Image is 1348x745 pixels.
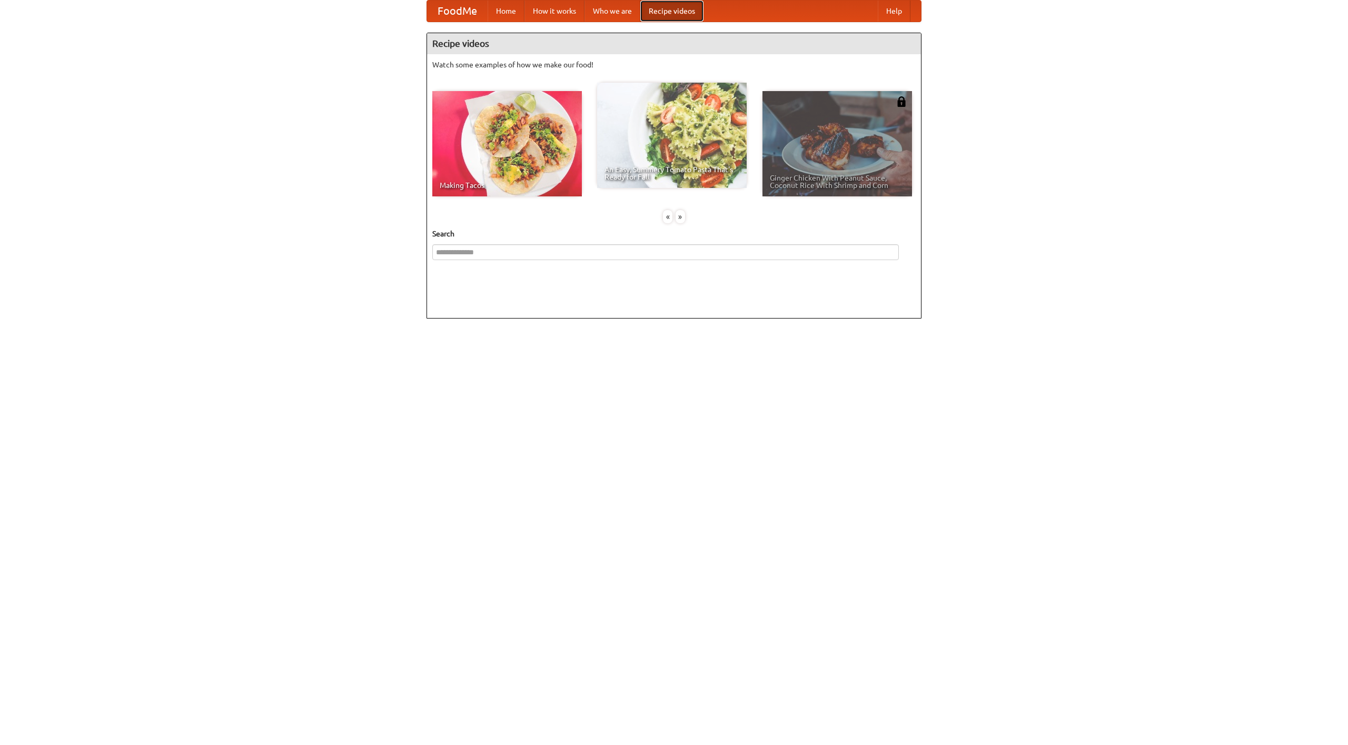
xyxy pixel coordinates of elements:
a: Home [488,1,524,22]
a: How it works [524,1,584,22]
p: Watch some examples of how we make our food! [432,59,916,70]
a: Making Tacos [432,91,582,196]
div: « [663,210,672,223]
h4: Recipe videos [427,33,921,54]
div: » [676,210,685,223]
img: 483408.png [896,96,907,107]
h5: Search [432,229,916,239]
a: An Easy, Summery Tomato Pasta That's Ready for Fall [597,83,747,188]
a: FoodMe [427,1,488,22]
span: An Easy, Summery Tomato Pasta That's Ready for Fall [604,166,739,181]
a: Who we are [584,1,640,22]
span: Making Tacos [440,182,574,189]
a: Recipe videos [640,1,703,22]
a: Help [878,1,910,22]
